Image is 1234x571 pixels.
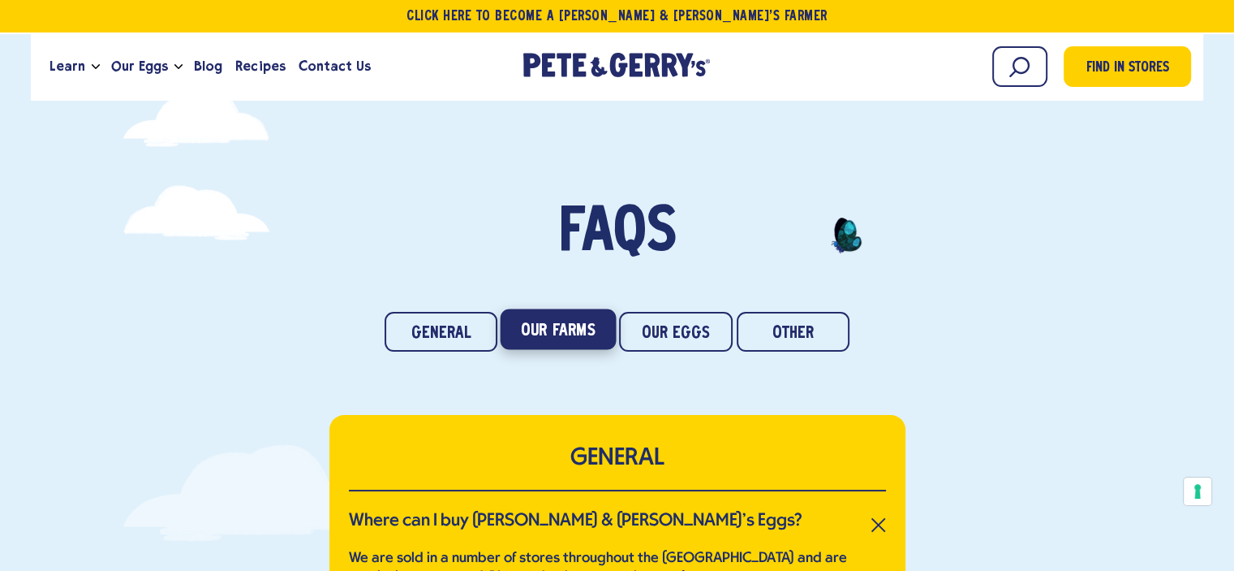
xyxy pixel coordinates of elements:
a: Find in Stores [1064,46,1191,87]
a: Our Eggs [105,45,174,89]
h3: Where can I buy [PERSON_NAME] & [PERSON_NAME]’s Eggs? [349,511,802,532]
span: Recipes [235,56,285,76]
input: Search [992,46,1047,87]
button: Open the dropdown menu for Our Eggs [174,64,183,70]
span: Our Eggs [111,56,168,76]
a: Our Eggs [619,312,733,352]
a: General [385,312,498,352]
button: Open the dropdown menu for Learn [92,64,100,70]
a: Recipes [229,45,291,89]
a: Blog [187,45,229,89]
button: Your consent preferences for tracking technologies [1184,478,1211,505]
h2: GENERAL [349,444,886,474]
span: Blog [194,56,222,76]
a: Our Farms [501,309,616,350]
span: FAQs [557,204,676,265]
span: Find in Stores [1086,58,1168,80]
span: Contact Us [299,56,371,76]
a: Learn [43,45,92,89]
a: Other [737,312,850,352]
a: Contact Us [292,45,377,89]
span: Learn [49,56,85,76]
